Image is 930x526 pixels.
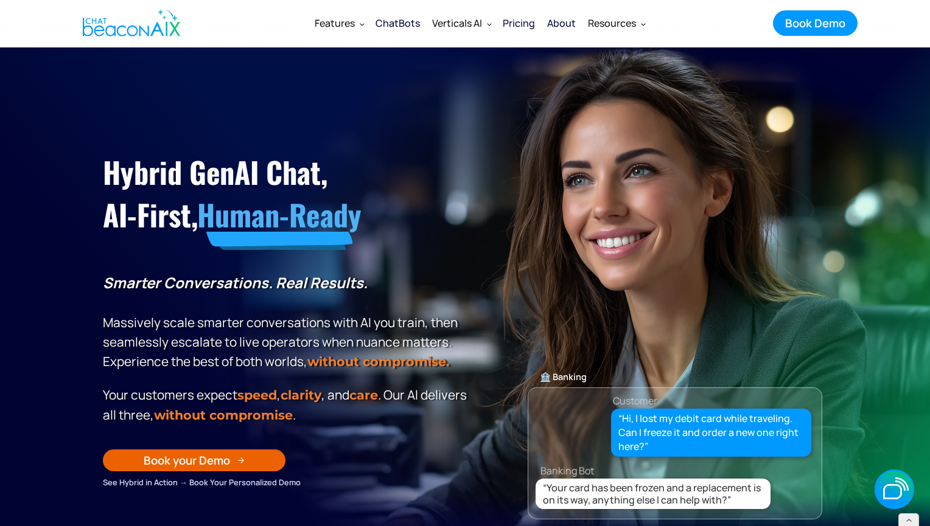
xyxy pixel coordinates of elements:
[503,15,535,32] div: Pricing
[103,273,471,372] p: Massively scale smarter conversations with AI you train, then seamlessly escalate to live operato...
[426,9,497,38] div: Verticals AI
[154,407,293,423] span: without compromise
[618,412,805,454] div: “Hi, I lost my debit card while traveling. Can I freeze it and order a new one right here?”
[315,15,355,32] div: Features
[103,151,471,237] h1: Hybrid GenAI Chat, AI-First,
[487,21,492,26] img: Dropdown
[376,15,420,32] div: ChatBots
[588,15,636,32] div: Resources
[582,9,651,38] div: Resources
[307,354,449,369] strong: without compromise.
[197,193,361,236] span: Human-Ready
[641,21,646,26] img: Dropdown
[103,476,471,489] div: See Hybrid in Action → Book Your Personalized Demo
[369,7,426,39] a: ChatBots
[541,7,582,39] a: About
[785,15,845,31] div: Book Demo
[281,387,321,403] span: clarity
[237,387,277,403] strong: speed
[103,449,285,471] a: Book your Demo
[144,452,230,468] div: Book your Demo
[432,15,482,32] div: Verticals AI
[497,7,541,39] a: Pricing
[103,272,368,292] strong: Smarter Conversations. Real Results.
[773,10,858,36] a: Book Demo
[237,457,245,464] img: Arrow
[309,9,369,38] div: Features
[613,392,657,409] div: Customer
[360,21,365,26] img: Dropdown
[103,385,471,425] p: Your customers expect , , and . Our Al delivers all three, .
[528,369,822,386] div: 🏦 Banking
[547,15,576,32] div: About
[72,2,187,44] a: home
[349,387,378,403] span: care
